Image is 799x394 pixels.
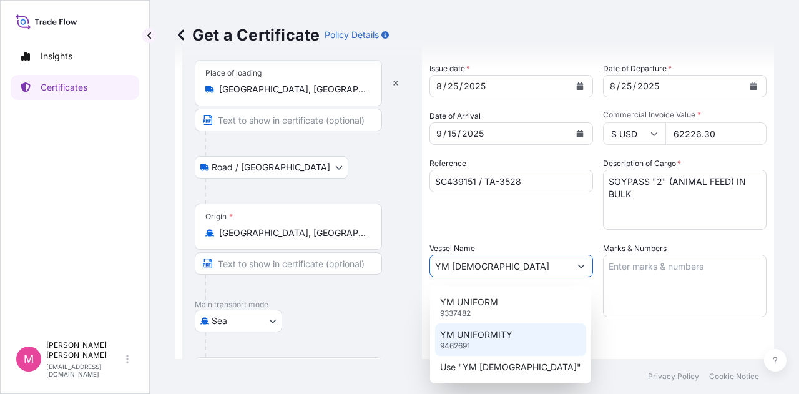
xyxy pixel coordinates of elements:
div: year, [461,126,485,141]
div: day, [446,79,459,94]
p: [EMAIL_ADDRESS][DOMAIN_NAME] [46,363,124,378]
input: Type to search vessel name or IMO [430,255,570,277]
div: / [459,79,463,94]
span: Date of Arrival [429,110,481,122]
input: Text to appear on certificate [195,109,382,131]
p: Policy Details [325,29,379,41]
p: 9462691 [440,341,470,351]
p: Insights [41,50,72,62]
button: Calendar [570,124,590,144]
div: / [458,126,461,141]
span: Commercial Invoice Value [603,110,767,120]
label: Vessel Name [429,242,475,255]
label: Description of Cargo [603,157,681,170]
div: year, [636,79,660,94]
p: 9337482 [440,308,471,318]
p: Letter of Credit [429,345,767,355]
div: day, [446,126,458,141]
div: / [443,79,446,94]
p: Use "YM [DEMOGRAPHIC_DATA]" [440,361,581,373]
p: Main transport mode [195,300,409,310]
div: month, [609,79,617,94]
span: M [24,353,34,365]
p: YM UNIFORMITY [440,328,512,341]
div: / [617,79,620,94]
div: Origin [205,212,233,222]
input: Enter amount [665,122,767,145]
label: Reference [429,157,466,170]
div: Place of loading [205,68,262,78]
div: month, [435,126,443,141]
div: year, [463,79,487,94]
button: Select transport [195,310,282,332]
input: Place of loading [219,83,366,96]
div: / [633,79,636,94]
button: Show suggestions [570,255,592,277]
input: Origin [219,227,366,239]
div: day, [620,79,633,94]
p: Privacy Policy [648,372,699,382]
div: / [443,126,446,141]
div: Suggestions [435,291,586,378]
span: Sea [212,315,227,327]
label: Marks & Numbers [603,242,667,255]
button: Calendar [570,76,590,96]
input: Text to appear on certificate [195,252,382,275]
p: Get a Certificate [175,25,320,45]
button: Calendar [743,76,763,96]
div: month, [435,79,443,94]
span: Road / [GEOGRAPHIC_DATA] [212,161,330,174]
button: Select transport [195,156,348,179]
p: Certificates [41,81,87,94]
p: Cookie Notice [709,372,759,382]
p: [PERSON_NAME] [PERSON_NAME] [46,340,124,360]
input: Enter booking reference [429,170,593,192]
p: YM UNIFORM [440,296,498,308]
